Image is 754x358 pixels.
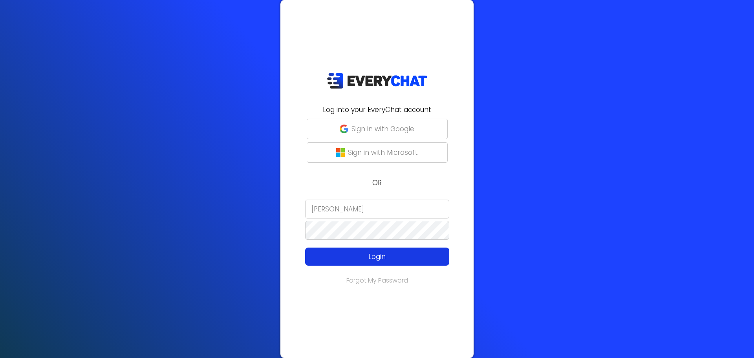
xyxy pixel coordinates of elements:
[305,200,449,218] input: Email
[285,178,469,188] p: OR
[327,73,427,89] img: EveryChat_logo_dark.png
[320,252,435,262] p: Login
[307,119,448,139] button: Sign in with Google
[305,248,449,266] button: Login
[348,147,418,158] p: Sign in with Microsoft
[285,105,469,115] h2: Log into your EveryChat account
[340,125,348,133] img: google-g.png
[336,148,345,157] img: microsoft-logo.png
[346,276,408,285] a: Forgot My Password
[351,124,414,134] p: Sign in with Google
[307,142,448,163] button: Sign in with Microsoft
